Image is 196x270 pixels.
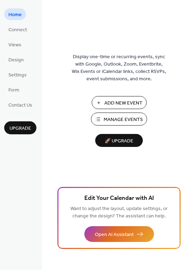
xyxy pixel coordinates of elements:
[8,26,27,34] span: Connect
[104,100,142,107] span: Add New Event
[4,121,36,134] button: Upgrade
[8,11,22,19] span: Home
[9,125,31,132] span: Upgrade
[95,231,134,238] span: Open AI Assistant
[72,53,166,83] span: Display one-time or recurring events, sync with Google, Outlook, Zoom, Eventbrite, Wix Events or ...
[4,8,26,20] a: Home
[95,134,143,147] button: 🚀 Upgrade
[4,69,31,80] a: Settings
[8,72,27,79] span: Settings
[8,41,21,49] span: Views
[4,54,28,65] a: Design
[91,113,147,126] button: Manage Events
[104,116,143,123] span: Manage Events
[84,194,154,203] span: Edit Your Calendar with AI
[84,226,154,242] button: Open AI Assistant
[92,96,147,109] button: Add New Event
[4,84,23,95] a: Form
[8,102,32,109] span: Contact Us
[8,87,19,94] span: Form
[70,204,168,221] span: Want to adjust the layout, update settings, or change the design? The assistant can help.
[8,56,24,64] span: Design
[4,39,26,50] a: Views
[4,23,31,35] a: Connect
[99,136,139,146] span: 🚀 Upgrade
[4,99,36,110] a: Contact Us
